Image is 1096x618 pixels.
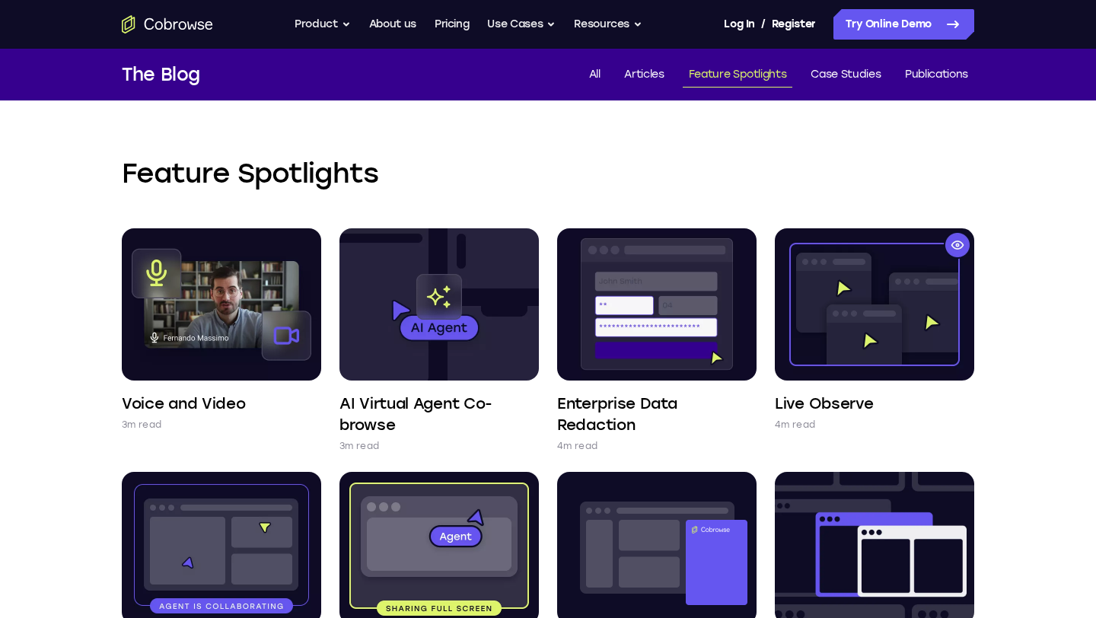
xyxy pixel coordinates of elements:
[122,228,321,381] img: Voice and Video
[557,228,757,454] a: Enterprise Data Redaction 4m read
[557,438,597,454] p: 4m read
[122,393,246,414] h4: Voice and Video
[557,228,757,381] img: Enterprise Data Redaction
[574,9,642,40] button: Resources
[122,228,321,432] a: Voice and Video 3m read
[295,9,351,40] button: Product
[772,9,816,40] a: Register
[775,228,974,432] a: Live Observe 4m read
[833,9,974,40] a: Try Online Demo
[122,417,161,432] p: 3m read
[775,228,974,381] img: Live Observe
[583,62,607,88] a: All
[339,228,539,381] img: AI Virtual Agent Co-browse
[487,9,556,40] button: Use Cases
[339,228,539,454] a: AI Virtual Agent Co-browse 3m read
[804,62,887,88] a: Case Studies
[122,15,213,33] a: Go to the home page
[557,393,757,435] h4: Enterprise Data Redaction
[775,393,873,414] h4: Live Observe
[122,61,200,88] h1: The Blog
[435,9,470,40] a: Pricing
[775,417,815,432] p: 4m read
[761,15,766,33] span: /
[618,62,670,88] a: Articles
[339,393,539,435] h4: AI Virtual Agent Co-browse
[724,9,754,40] a: Log In
[122,155,974,192] h2: Feature Spotlights
[899,62,974,88] a: Publications
[683,62,793,88] a: Feature Spotlights
[369,9,416,40] a: About us
[339,438,379,454] p: 3m read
